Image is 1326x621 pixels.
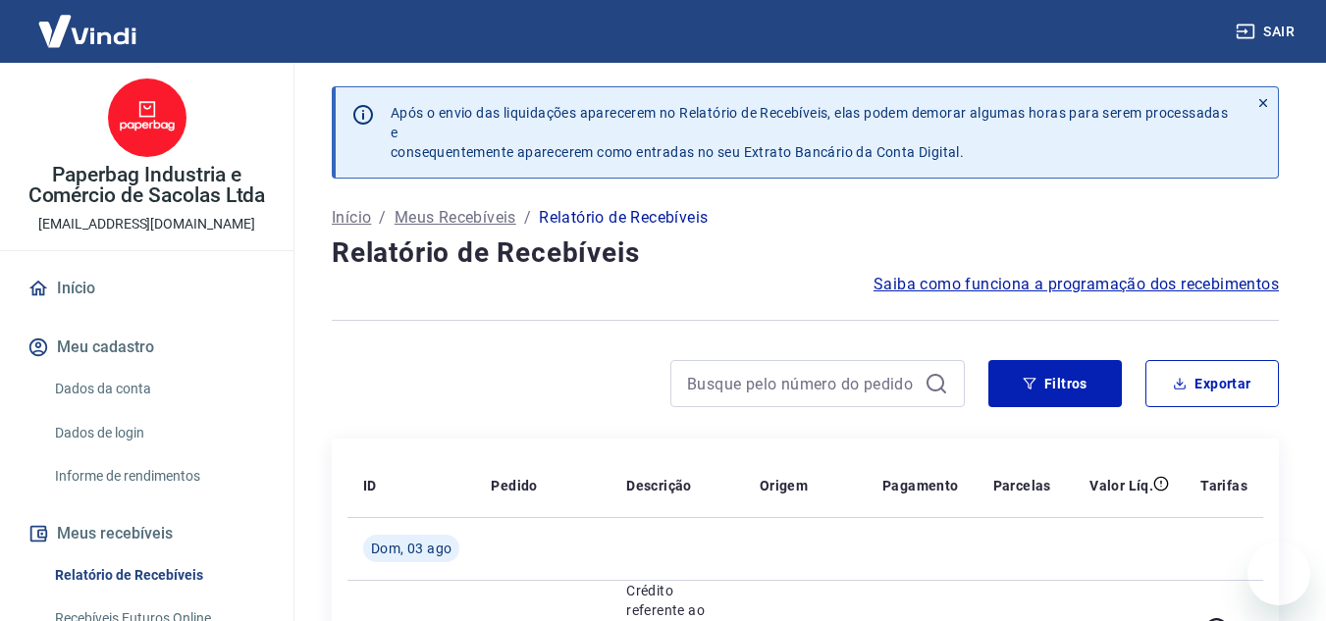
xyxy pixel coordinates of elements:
a: Dados da conta [47,369,270,409]
p: Origem [760,476,808,495]
iframe: Botão para abrir a janela de mensagens [1247,543,1310,605]
p: Descrição [626,476,692,495]
a: Meus Recebíveis [395,206,516,230]
p: [EMAIL_ADDRESS][DOMAIN_NAME] [38,214,255,234]
p: Pedido [491,476,537,495]
button: Meu cadastro [24,326,270,369]
button: Filtros [988,360,1122,407]
p: Relatório de Recebíveis [539,206,708,230]
p: Valor Líq. [1089,476,1153,495]
a: Saiba como funciona a programação dos recebimentos [874,273,1279,296]
span: Dom, 03 ago [371,539,451,558]
input: Busque pelo número do pedido [687,369,917,398]
button: Sair [1232,14,1302,50]
a: Informe de rendimentos [47,456,270,496]
p: ID [363,476,377,495]
button: Exportar [1145,360,1279,407]
p: / [379,206,386,230]
a: Início [24,267,270,310]
button: Meus recebíveis [24,512,270,555]
img: Vindi [24,1,151,61]
a: Início [332,206,371,230]
img: 7db1a6c6-15d7-4288-961d-ced52c303e3a.jpeg [108,78,186,157]
p: / [524,206,531,230]
a: Dados de login [47,413,270,453]
p: Pagamento [882,476,959,495]
p: Tarifas [1200,476,1247,495]
h4: Relatório de Recebíveis [332,233,1279,273]
p: Paperbag Industria e Comércio de Sacolas Ltda [16,165,278,206]
p: Após o envio das liquidações aparecerem no Relatório de Recebíveis, elas podem demorar algumas ho... [391,103,1233,162]
p: Parcelas [993,476,1051,495]
a: Relatório de Recebíveis [47,555,270,595]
